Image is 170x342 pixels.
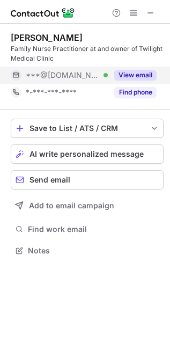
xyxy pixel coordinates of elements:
[26,70,100,80] span: ***@[DOMAIN_NAME]
[11,170,164,190] button: Send email
[29,176,70,184] span: Send email
[28,224,159,234] span: Find work email
[29,150,144,158] span: AI write personalized message
[28,246,159,256] span: Notes
[114,70,157,81] button: Reveal Button
[11,6,75,19] img: ContactOut v5.3.10
[114,87,157,98] button: Reveal Button
[11,119,164,138] button: save-profile-one-click
[29,124,145,133] div: Save to List / ATS / CRM
[11,44,164,63] div: Family Nurse Practitioner at and owner of Twilight Medical Clinic
[11,243,164,258] button: Notes
[11,222,164,237] button: Find work email
[11,196,164,215] button: Add to email campaign
[29,201,114,210] span: Add to email campaign
[11,32,83,43] div: [PERSON_NAME]
[11,144,164,164] button: AI write personalized message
